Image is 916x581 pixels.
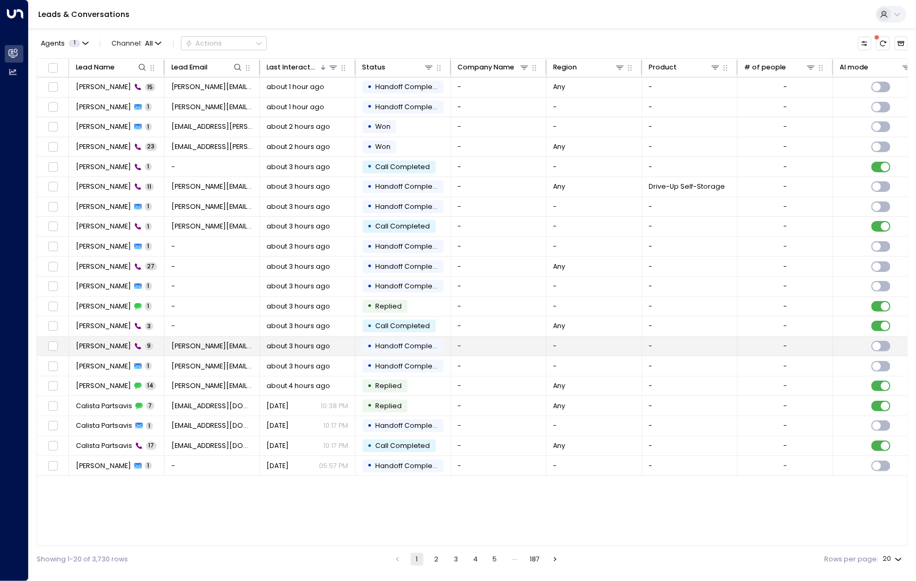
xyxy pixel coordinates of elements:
[145,143,157,151] span: 23
[171,142,253,152] span: mtse.karen@gmail.com
[367,418,372,434] div: •
[47,241,59,253] span: Toggle select row
[825,554,879,565] label: Rows per page:
[171,61,208,73] div: Lead Email
[367,438,372,454] div: •
[76,341,131,351] span: Nhi Riley
[145,362,152,370] span: 1
[430,553,443,566] button: Go to page 2
[642,337,738,356] td: -
[47,301,59,313] span: Toggle select row
[367,358,372,374] div: •
[76,461,131,471] span: Zammil Khan
[76,421,132,430] span: Calista Partsavis
[145,83,155,91] span: 15
[375,162,430,171] span: Call Completed
[171,381,253,391] span: david.a.finlay@gmail.com
[547,98,642,117] td: -
[783,281,787,291] div: -
[165,257,260,276] td: -
[108,37,165,50] span: Channel:
[47,81,59,93] span: Toggle select row
[642,137,738,157] td: -
[876,37,889,50] span: There are new threads available. Refresh the grid to view the latest updates.
[146,442,157,450] span: 17
[47,340,59,353] span: Toggle select row
[391,553,562,566] nav: pagination navigation
[375,122,391,131] span: Won
[171,82,253,92] span: ridings@hotmail.com
[451,277,547,296] td: -
[642,356,738,376] td: -
[181,36,267,50] button: Actions
[642,117,738,137] td: -
[165,316,260,336] td: -
[367,258,372,275] div: •
[267,222,331,231] span: about 3 hours ago
[171,341,253,351] span: neely.riley@gmail.com
[451,316,547,336] td: -
[783,142,787,152] div: -
[375,102,444,111] span: Handoff Completed
[451,217,547,236] td: -
[145,223,152,231] span: 1
[145,203,152,210] span: 1
[528,553,542,566] button: Go to page 187
[840,61,869,73] div: AI mode
[171,421,253,430] span: callipart@gmail.com
[47,360,59,372] span: Toggle select row
[508,553,521,566] div: …
[783,341,787,351] div: -
[783,421,787,430] div: -
[451,376,547,396] td: -
[783,262,787,271] div: -
[145,163,152,171] span: 1
[554,182,566,191] span: Any
[451,356,547,376] td: -
[165,277,260,296] td: -
[451,257,547,276] td: -
[549,553,561,566] button: Go to next page
[547,117,642,137] td: -
[783,102,787,112] div: -
[76,202,131,212] span: Nhi Riley
[451,177,547,197] td: -
[451,98,547,117] td: -
[367,159,372,175] div: •
[362,61,386,73] div: Status
[554,321,566,331] span: Any
[745,61,787,73] div: # of people
[458,61,515,73] div: Company Name
[171,401,253,411] span: callipart@gmail.com
[362,61,435,73] div: Status
[649,182,725,191] span: Drive-Up Self-Storage
[451,77,547,97] td: -
[375,401,402,410] span: Replied
[47,141,59,153] span: Toggle select row
[47,280,59,293] span: Toggle select row
[76,281,131,291] span: Natalia
[37,554,128,565] div: Showing 1-20 of 3,730 rows
[267,281,331,291] span: about 3 hours ago
[165,157,260,177] td: -
[267,421,289,430] span: Yesterday
[554,381,566,391] span: Any
[649,61,677,73] div: Product
[37,37,92,50] button: Agents1
[451,237,547,257] td: -
[783,362,787,371] div: -
[367,139,372,155] div: •
[41,40,65,47] span: Agents
[267,401,289,411] span: Yesterday
[47,101,59,113] span: Toggle select row
[267,242,331,251] span: about 3 hours ago
[642,77,738,97] td: -
[554,82,566,92] span: Any
[76,321,131,331] span: Natalia
[375,142,391,151] span: Won
[783,202,787,212] div: -
[367,318,372,334] div: •
[783,401,787,411] div: -
[547,217,642,236] td: -
[469,553,482,566] button: Go to page 4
